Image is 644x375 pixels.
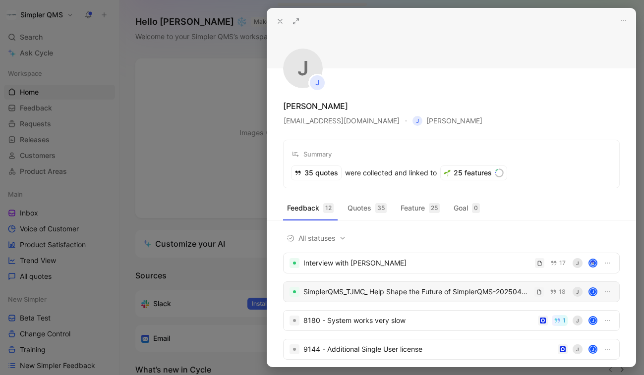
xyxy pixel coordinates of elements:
[472,203,480,213] div: 0
[283,339,620,360] a: 9144 - Additional Single User licenseJJ
[589,288,596,295] div: J
[573,287,583,297] div: J
[412,114,483,127] button: J[PERSON_NAME]
[589,317,596,324] div: J
[444,169,451,176] img: 🌱
[292,166,341,180] div: 35 quotes
[548,258,568,268] button: 17
[283,232,350,245] button: All statuses
[303,315,534,326] div: 8180 - System works very slow
[283,310,620,331] a: 8180 - System works very slow1JJ
[397,200,444,216] button: Feature
[563,318,566,323] span: 1
[292,166,437,180] div: were collected and linked to
[559,289,566,295] span: 18
[573,258,583,268] div: J
[589,346,596,353] div: J
[573,316,583,325] div: J
[559,260,566,266] span: 17
[441,166,507,180] div: 25 features
[323,203,334,213] div: 12
[429,203,440,213] div: 25
[292,148,332,160] div: Summary
[283,281,620,302] a: SimplerQMS_TJMC_ Help Shape the Future of SimplerQMS-20250422_100352-Meeting Recording-en-[GEOGRA...
[573,344,583,354] div: J
[283,100,348,112] div: [PERSON_NAME]
[450,200,484,216] button: Goal
[412,115,482,127] span: [PERSON_NAME]
[283,253,620,273] a: Interview with [PERSON_NAME]17Javatar
[310,75,325,90] div: J
[375,203,387,213] div: 35
[303,257,531,269] div: Interview with [PERSON_NAME]
[284,115,400,127] span: [EMAIL_ADDRESS][DOMAIN_NAME]
[589,260,596,267] img: avatar
[283,49,323,88] div: J
[287,232,346,244] span: All statuses
[548,286,568,297] button: 18
[303,286,530,298] div: SimplerQMS_TJMC_ Help Shape the Future of SimplerQMS-20250422_100352-Meeting Recording-en-[GEOGRA...
[283,114,400,127] button: [EMAIL_ADDRESS][DOMAIN_NAME]
[283,200,338,216] button: Feedback
[412,114,483,128] button: J[PERSON_NAME]
[552,315,568,326] button: 1
[303,343,554,355] div: 9144 - Additional Single User license
[344,200,391,216] button: Quotes
[412,116,422,126] div: J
